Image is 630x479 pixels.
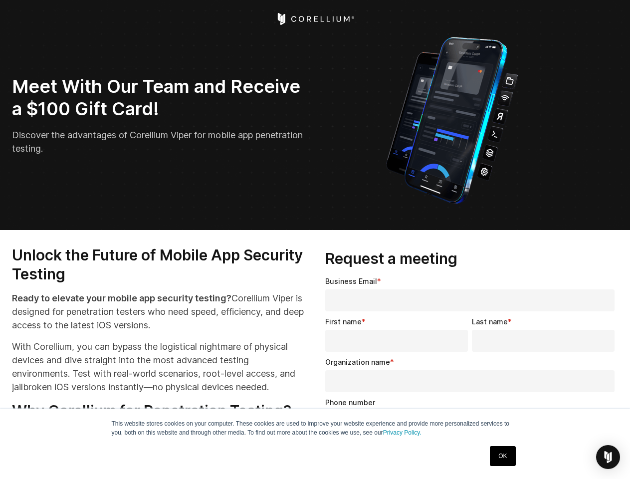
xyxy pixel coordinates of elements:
h3: Request a meeting [325,249,619,268]
span: Last name [472,317,508,326]
a: Corellium Home [275,13,355,25]
a: Privacy Policy. [383,429,421,436]
h3: Why Corellium for Penetration Testing? [12,402,305,421]
p: Corellium Viper is designed for penetration testers who need speed, efficiency, and deep access t... [12,291,305,332]
span: Organization name [325,358,390,366]
span: Discover the advantages of Corellium Viper for mobile app penetration testing. [12,130,303,154]
img: Corellium_VIPER_Hero_1_1x [377,32,527,206]
div: Open Intercom Messenger [596,445,620,469]
strong: Ready to elevate your mobile app security testing? [12,293,231,303]
p: With Corellium, you can bypass the logistical nightmare of physical devices and dive straight int... [12,340,305,394]
span: Business Email [325,277,377,285]
p: This website stores cookies on your computer. These cookies are used to improve your website expe... [112,419,519,437]
h2: Meet With Our Team and Receive a $100 Gift Card! [12,75,308,120]
span: First name [325,317,362,326]
h3: Unlock the Future of Mobile App Security Testing [12,246,305,283]
a: OK [490,446,515,466]
span: Phone number [325,398,375,407]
